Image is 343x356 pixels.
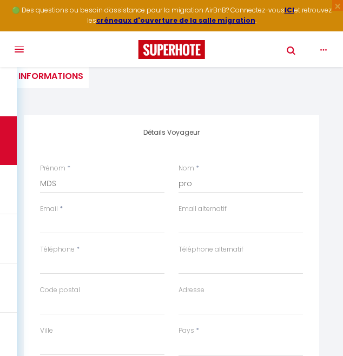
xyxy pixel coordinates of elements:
label: Pays [179,326,194,336]
label: Adresse [179,285,205,295]
label: Prénom [40,163,65,174]
label: Ville [40,326,53,336]
a: ICI [285,5,294,15]
label: Nom [179,163,194,174]
li: Informations [13,62,89,88]
label: Email alternatif [179,204,227,214]
h4: Détails Voyageur [40,129,303,136]
img: Super Booking [138,40,205,59]
label: Téléphone alternatif [179,245,243,255]
a: créneaux d'ouverture de la salle migration [96,16,255,25]
label: Email [40,204,58,214]
label: Téléphone [40,245,75,255]
label: Code postal [40,285,80,295]
button: Ouvrir le widget de chat LiveChat [9,4,41,37]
